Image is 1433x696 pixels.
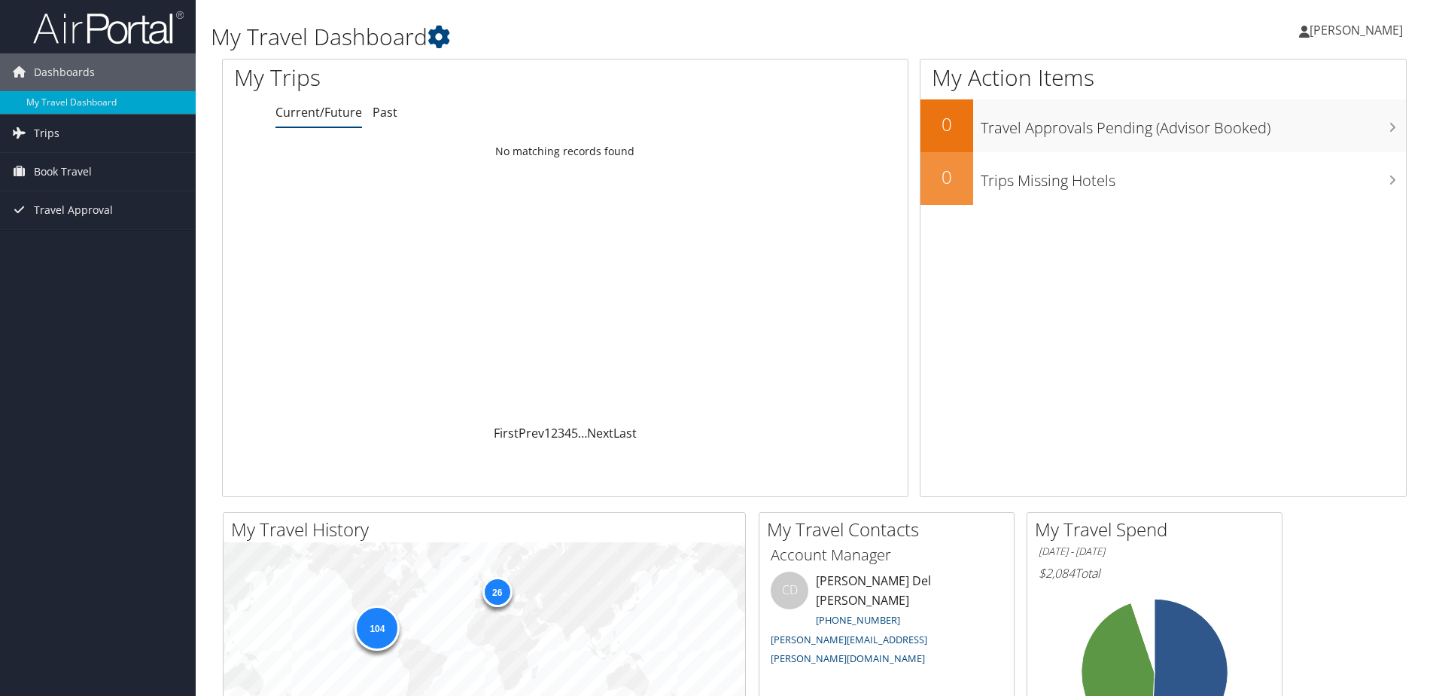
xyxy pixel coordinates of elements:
[1039,565,1270,582] h6: Total
[544,425,551,441] a: 1
[571,425,578,441] a: 5
[1039,565,1075,582] span: $2,084
[920,111,973,137] h2: 0
[558,425,564,441] a: 3
[981,163,1406,191] h3: Trips Missing Hotels
[34,191,113,229] span: Travel Approval
[1299,8,1418,53] a: [PERSON_NAME]
[981,110,1406,139] h3: Travel Approvals Pending (Advisor Booked)
[275,104,362,121] a: Current/Future
[519,425,544,441] a: Prev
[920,152,1406,205] a: 0Trips Missing Hotels
[33,10,184,45] img: airportal-logo.png
[551,425,558,441] a: 2
[763,572,1010,672] li: [PERSON_NAME] Del [PERSON_NAME]
[34,53,95,91] span: Dashboards
[920,164,973,190] h2: 0
[211,21,1015,53] h1: My Travel Dashboard
[231,517,745,542] h2: My Travel History
[771,545,1002,566] h3: Account Manager
[34,114,59,152] span: Trips
[223,138,908,165] td: No matching records found
[482,576,512,606] div: 26
[564,425,571,441] a: 4
[816,613,900,627] a: [PHONE_NUMBER]
[920,62,1406,93] h1: My Action Items
[373,104,397,121] a: Past
[354,606,400,651] div: 104
[494,425,519,441] a: First
[34,153,92,191] span: Book Travel
[1310,22,1403,38] span: [PERSON_NAME]
[920,99,1406,152] a: 0Travel Approvals Pending (Advisor Booked)
[587,425,613,441] a: Next
[771,572,808,609] div: CD
[1039,545,1270,559] h6: [DATE] - [DATE]
[234,62,611,93] h1: My Trips
[771,633,927,666] a: [PERSON_NAME][EMAIL_ADDRESS][PERSON_NAME][DOMAIN_NAME]
[1035,517,1282,542] h2: My Travel Spend
[613,425,637,441] a: Last
[767,517,1014,542] h2: My Travel Contacts
[578,425,587,441] span: …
